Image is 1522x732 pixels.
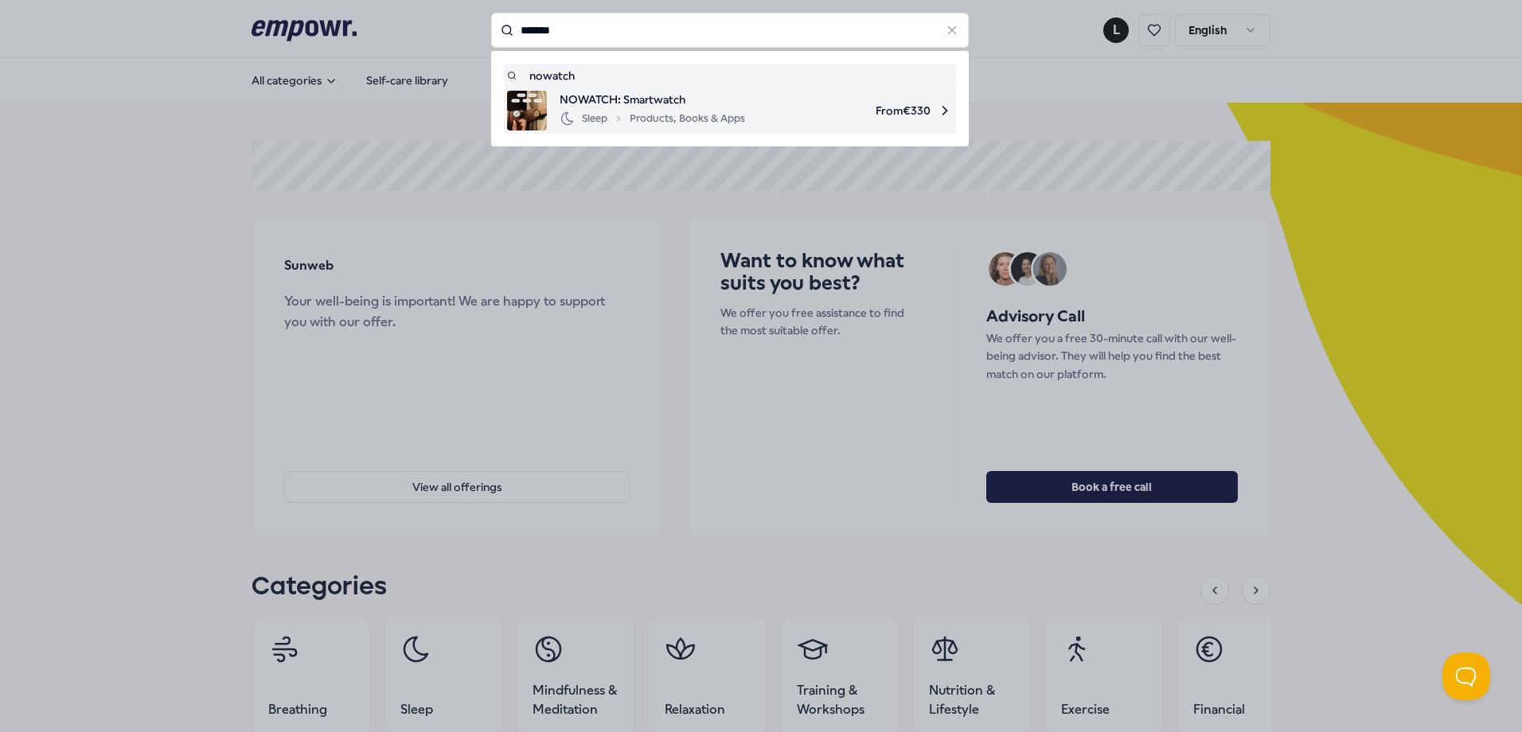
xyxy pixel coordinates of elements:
span: From € 330 [758,91,953,130]
span: NOWATCH: Smartwatch [560,91,745,108]
input: Search for products, categories or subcategories [491,13,969,48]
img: product image [507,91,547,130]
a: nowatch [507,67,953,84]
div: Sleep Products, Books & Apps [560,109,745,128]
iframe: Help Scout Beacon - Open [1442,652,1490,700]
a: product imageNOWATCH: SmartwatchSleepProducts, Books & AppsFrom€330 [507,91,953,130]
